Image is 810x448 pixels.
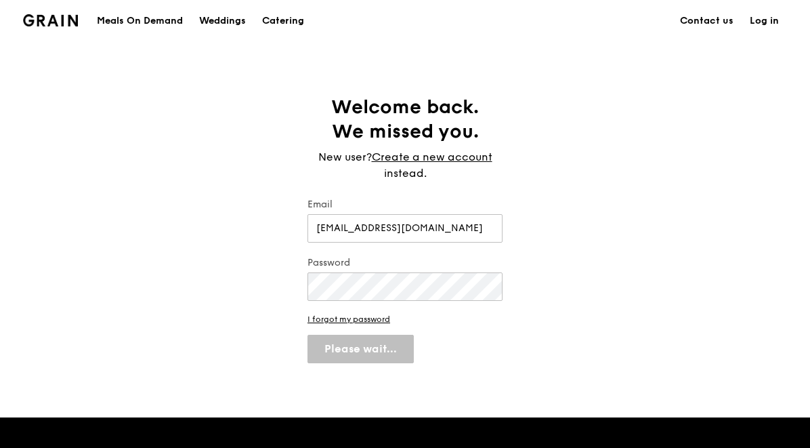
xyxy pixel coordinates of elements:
[199,1,246,41] div: Weddings
[307,256,503,270] label: Password
[97,1,183,41] div: Meals On Demand
[307,335,414,363] button: Please wait...
[318,150,372,163] span: New user?
[384,167,427,180] span: instead.
[191,1,254,41] a: Weddings
[23,14,78,26] img: Grain
[672,1,742,41] a: Contact us
[307,95,503,144] h1: Welcome back. We missed you.
[254,1,312,41] a: Catering
[262,1,304,41] div: Catering
[742,1,787,41] a: Log in
[372,149,492,165] a: Create a new account
[307,314,503,324] a: I forgot my password
[307,198,503,211] label: Email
